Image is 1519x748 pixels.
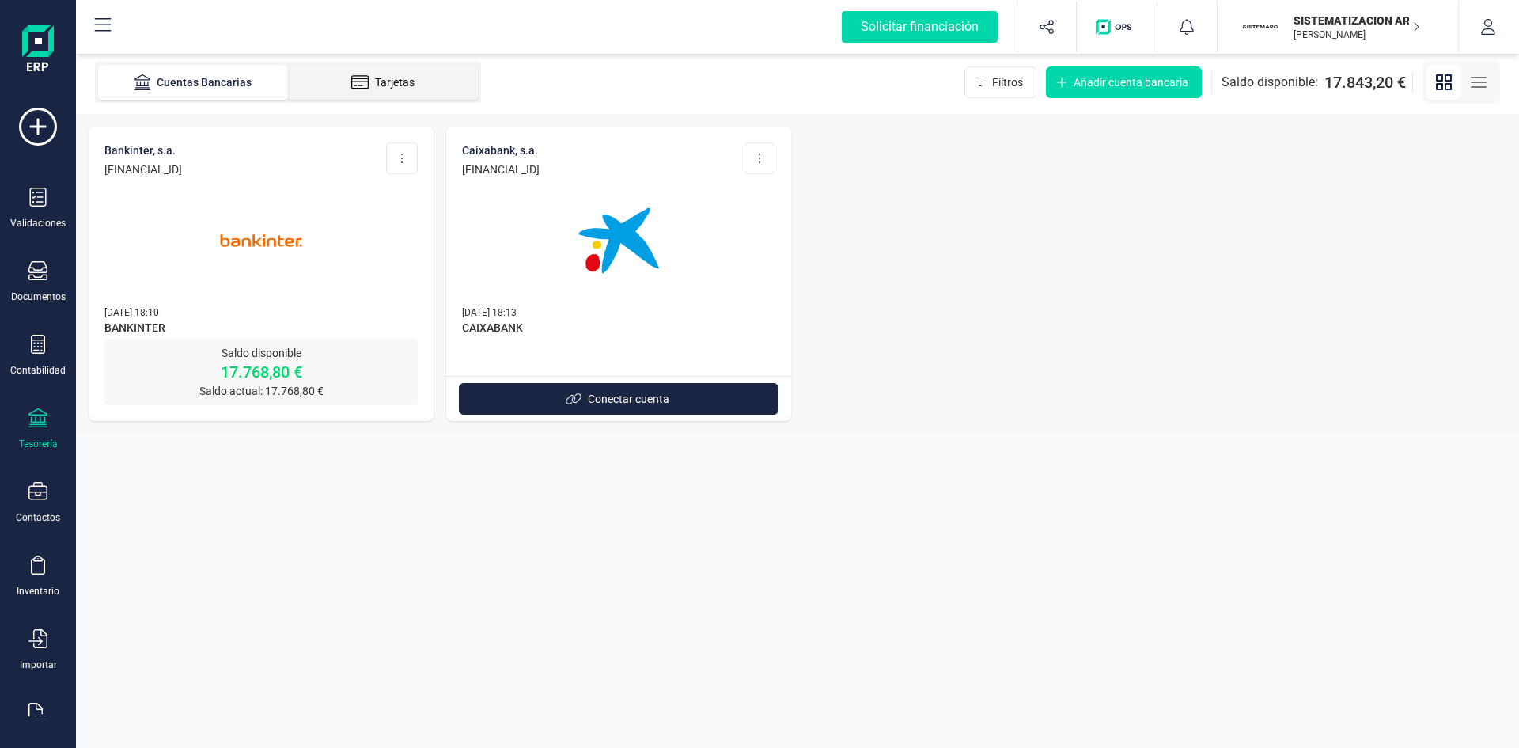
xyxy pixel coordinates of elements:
div: Inventario [17,585,59,598]
p: Saldo actual: 17.768,80 € [104,383,418,399]
span: Añadir cuenta bancaria [1074,74,1188,90]
span: [DATE] 18:13 [462,307,517,318]
button: Filtros [964,66,1036,98]
p: [FINANCIAL_ID] [462,161,540,177]
button: Logo de OPS [1086,2,1147,52]
div: Tarjetas [320,74,446,90]
div: Validaciones [10,217,66,230]
button: SISISTEMATIZACION ARQUITECTONICA EN REFORMAS SL[PERSON_NAME] [1237,2,1439,52]
button: Conectar cuenta [459,383,778,415]
img: SI [1243,9,1278,44]
div: Solicitar financiación [842,11,998,43]
button: Añadir cuenta bancaria [1046,66,1202,98]
span: BANKINTER [104,320,418,339]
button: Solicitar financiación [823,2,1017,52]
div: Documentos [11,290,66,303]
div: Importar [20,659,57,671]
span: CAIXABANK [462,320,775,339]
p: 17.768,80 € [104,361,418,383]
span: [DATE] 18:10 [104,307,159,318]
img: Logo de OPS [1096,19,1138,35]
div: Tesorería [19,438,58,450]
span: Saldo disponible: [1222,73,1318,92]
span: Filtros [992,74,1023,90]
p: BANKINTER, S.A. [104,142,182,158]
p: SISTEMATIZACION ARQUITECTONICA EN REFORMAS SL [1294,13,1420,28]
span: 17.843,20 € [1324,71,1406,93]
p: CAIXABANK, S.A. [462,142,540,158]
div: Contactos [16,511,60,524]
span: Conectar cuenta [588,391,669,407]
p: [PERSON_NAME] [1294,28,1420,41]
div: Contabilidad [10,364,66,377]
p: [FINANCIAL_ID] [104,161,182,177]
img: Logo Finanedi [22,25,54,76]
p: Saldo disponible [104,345,418,361]
div: Cuentas Bancarias [130,74,256,90]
